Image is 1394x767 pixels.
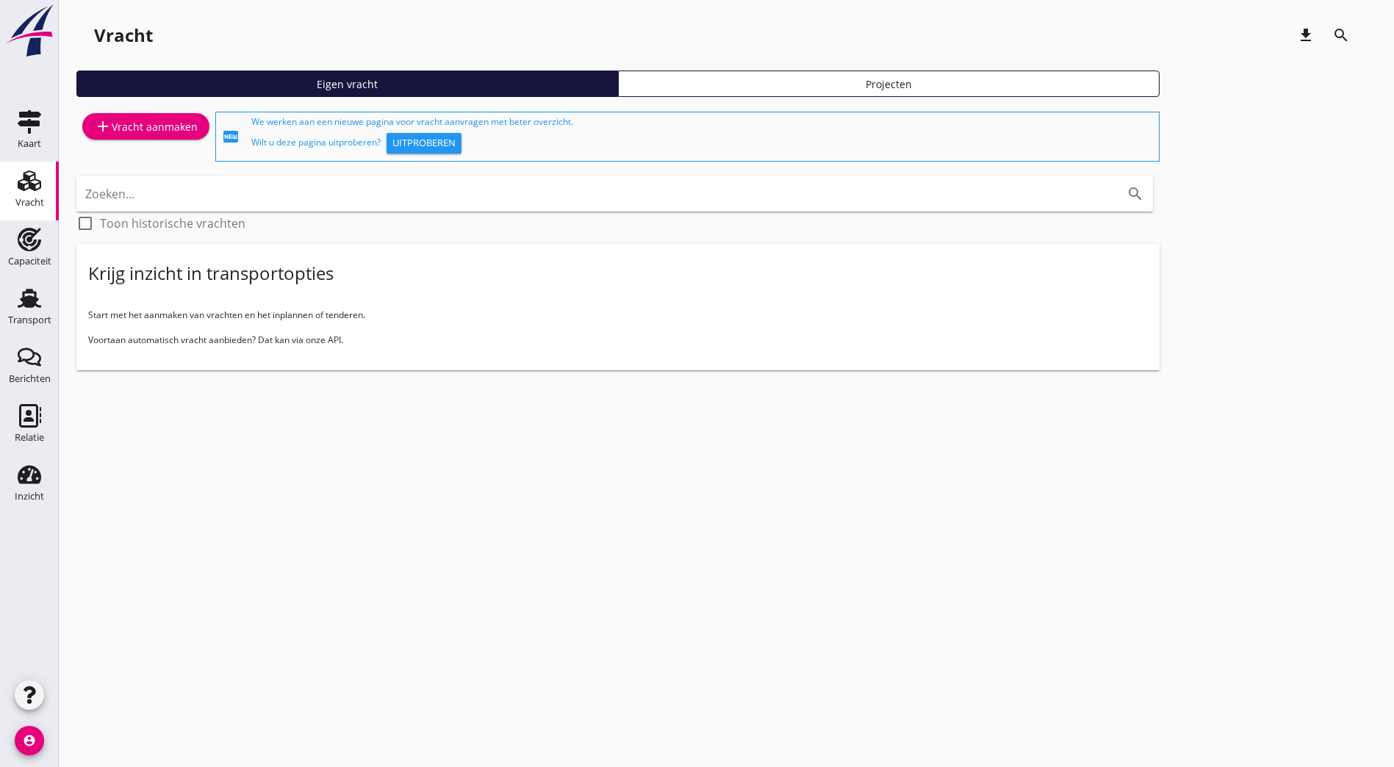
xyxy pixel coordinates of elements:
p: Start met het aanmaken van vrachten en het inplannen of tenderen. [88,309,1148,322]
i: account_circle [15,726,44,755]
div: Kaart [18,139,41,148]
div: Relatie [15,433,44,442]
a: Vracht aanmaken [82,113,209,140]
div: Vracht [94,24,153,47]
i: search [1332,26,1350,44]
input: Zoeken... [85,182,1103,206]
div: Krijg inzicht in transportopties [88,262,334,285]
i: download [1297,26,1315,44]
div: Eigen vracht [83,76,611,92]
button: Uitproberen [387,133,461,154]
a: Projecten [618,71,1160,97]
img: logo-small.a267ee39.svg [3,4,56,58]
i: add [94,118,112,135]
i: fiber_new [222,128,240,145]
div: Capaciteit [8,256,51,266]
div: Uitproberen [392,136,456,151]
div: Inzicht [15,491,44,501]
div: We werken aan een nieuwe pagina voor vracht aanvragen met beter overzicht. Wilt u deze pagina uit... [251,115,1153,158]
a: Eigen vracht [76,71,618,97]
div: Projecten [625,76,1153,92]
i: search [1127,185,1144,203]
p: Voortaan automatisch vracht aanbieden? Dat kan via onze API. [88,334,1148,347]
div: Transport [8,315,51,325]
div: Vracht aanmaken [94,118,198,135]
div: Berichten [9,374,51,383]
label: Toon historische vrachten [100,216,245,231]
div: Vracht [15,198,44,207]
